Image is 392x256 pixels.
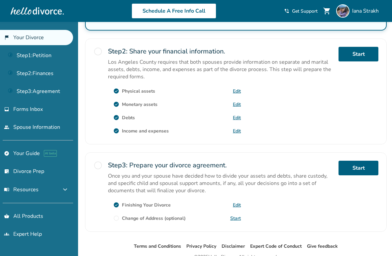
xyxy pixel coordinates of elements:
[323,7,331,15] span: shopping_cart
[108,161,333,170] h2: Prepare your divorce agreement.
[4,151,9,156] span: explore
[359,224,392,256] iframe: Chat Widget
[233,88,241,94] a: Edit
[222,242,245,250] li: Disclaimer
[108,47,333,56] h2: Share your financial information.
[307,242,338,250] li: Give feedback
[108,161,128,170] strong: Step 3 :
[113,88,119,94] span: check_circle
[233,128,241,134] a: Edit
[108,172,333,194] p: Once you and your spouse have decided how to divide your assets and debts, share custody, and spe...
[44,150,57,157] span: AI beta
[132,3,216,19] a: Schedule A Free Info Call
[233,101,241,108] a: Edit
[134,243,181,249] a: Terms and Conditions
[233,115,241,121] a: Edit
[4,35,9,40] span: flag_2
[336,4,349,18] img: Iana Strakh
[93,47,103,56] span: radio_button_unchecked
[108,47,128,56] strong: Step 2 :
[250,243,302,249] a: Expert Code of Conduct
[230,215,241,221] a: Start
[122,202,171,208] div: Finishing Your Divorce
[4,107,9,112] span: inbox
[13,106,43,113] span: Forms Inbox
[4,169,9,174] span: list_alt_check
[113,101,119,107] span: check_circle
[233,202,241,208] a: Edit
[284,8,318,14] a: phone_in_talkGet Support
[122,101,157,108] div: Monetary assets
[4,231,9,237] span: groups
[4,187,9,192] span: menu_book
[284,8,289,14] span: phone_in_talk
[4,125,9,130] span: people
[186,243,216,249] a: Privacy Policy
[113,128,119,134] span: check_circle
[122,128,169,134] div: Income and expenses
[339,47,378,61] a: Start
[113,202,119,208] span: check_circle
[122,215,186,221] div: Change of Address (optional)
[108,58,333,80] p: Los Angeles County requires that both spouses provide information on separate and marital assets,...
[113,215,119,221] span: radio_button_unchecked
[113,115,119,121] span: check_circle
[352,7,381,15] span: Iana Strakh
[122,88,155,94] div: Physical assets
[339,161,378,175] a: Start
[4,186,39,193] span: Resources
[93,161,103,170] span: radio_button_unchecked
[122,115,135,121] div: Debts
[4,213,9,219] span: shopping_basket
[61,186,69,194] span: expand_more
[292,8,318,14] span: Get Support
